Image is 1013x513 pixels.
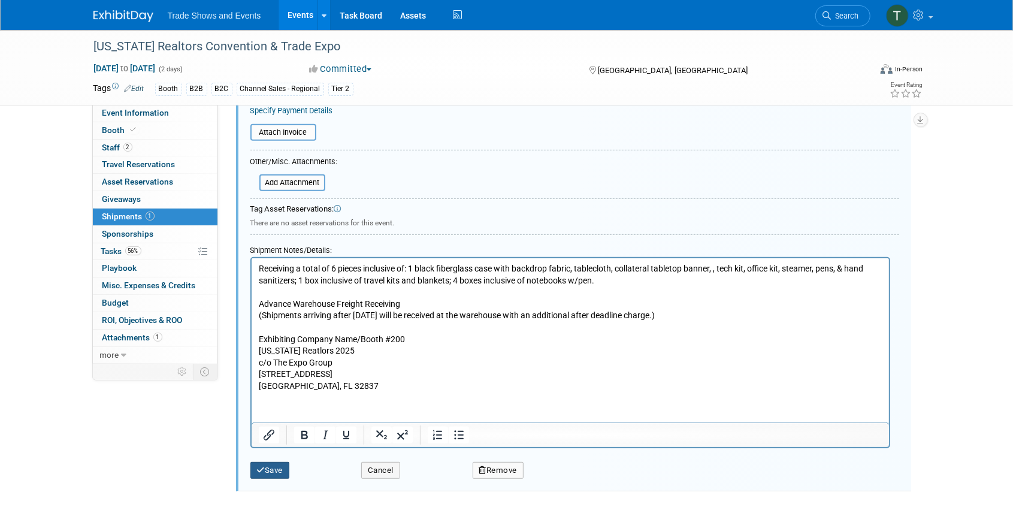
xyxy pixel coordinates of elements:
[93,260,217,277] a: Playbook
[125,85,144,93] a: Edit
[250,156,338,170] div: Other/Misc. Attachments:
[815,5,870,26] a: Search
[93,122,217,139] a: Booth
[93,82,144,96] td: Tags
[102,280,196,290] span: Misc. Expenses & Credits
[93,209,217,225] a: Shipments1
[93,330,217,346] a: Attachments1
[305,63,376,76] button: Committed
[102,333,162,342] span: Attachments
[250,240,890,257] div: Shipment Notes/Details:
[93,156,217,173] a: Travel Reservations
[894,65,923,74] div: In-Person
[100,350,119,360] span: more
[93,243,217,260] a: Tasks56%
[93,10,153,22] img: ExhibitDay
[250,106,333,115] a: Specify Payment Details
[102,263,137,273] span: Playbook
[371,427,392,443] button: Subscript
[125,246,141,255] span: 56%
[831,11,859,20] span: Search
[101,246,141,256] span: Tasks
[252,258,889,423] iframe: Rich Text Area
[102,194,141,204] span: Giveaways
[173,364,193,379] td: Personalize Event Tab Strip
[102,177,174,186] span: Asset Reservations
[102,315,183,325] span: ROI, Objectives & ROO
[93,295,217,312] a: Budget
[250,204,899,215] div: Tag Asset Reservations:
[193,364,217,379] td: Toggle Event Tabs
[93,226,217,243] a: Sponsorships
[93,63,156,74] span: [DATE] [DATE]
[102,229,154,239] span: Sponsorships
[294,427,315,443] button: Bold
[428,427,448,443] button: Numbered list
[93,105,217,122] a: Event Information
[886,4,909,27] img: Tiff Wagner
[102,298,129,307] span: Budget
[211,83,232,95] div: B2C
[93,140,217,156] a: Staff2
[890,82,922,88] div: Event Rating
[336,427,356,443] button: Underline
[119,64,131,73] span: to
[598,66,748,75] span: [GEOGRAPHIC_DATA], [GEOGRAPHIC_DATA]
[93,347,217,364] a: more
[449,427,469,443] button: Bullet list
[361,462,400,479] button: Cancel
[259,427,279,443] button: Insert/edit link
[800,62,923,80] div: Event Format
[102,159,176,169] span: Travel Reservations
[158,65,183,73] span: (2 days)
[473,462,524,479] button: Remove
[881,64,893,74] img: Format-Inperson.png
[237,83,324,95] div: Channel Sales - Regional
[155,83,182,95] div: Booth
[250,462,290,479] button: Save
[93,174,217,191] a: Asset Reservations
[146,212,155,221] span: 1
[102,108,170,117] span: Event Information
[131,126,137,133] i: Booth reservation complete
[90,36,852,58] div: [US_STATE] Realtors Convention & Trade Expo
[153,333,162,342] span: 1
[392,427,413,443] button: Superscript
[102,212,155,221] span: Shipments
[250,215,899,228] div: There are no asset reservations for this event.
[93,277,217,294] a: Misc. Expenses & Credits
[315,427,335,443] button: Italic
[93,312,217,329] a: ROI, Objectives & ROO
[102,143,132,152] span: Staff
[93,191,217,208] a: Giveaways
[186,83,207,95] div: B2B
[102,125,139,135] span: Booth
[168,11,261,20] span: Trade Shows and Events
[328,83,353,95] div: Tier 2
[123,143,132,152] span: 2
